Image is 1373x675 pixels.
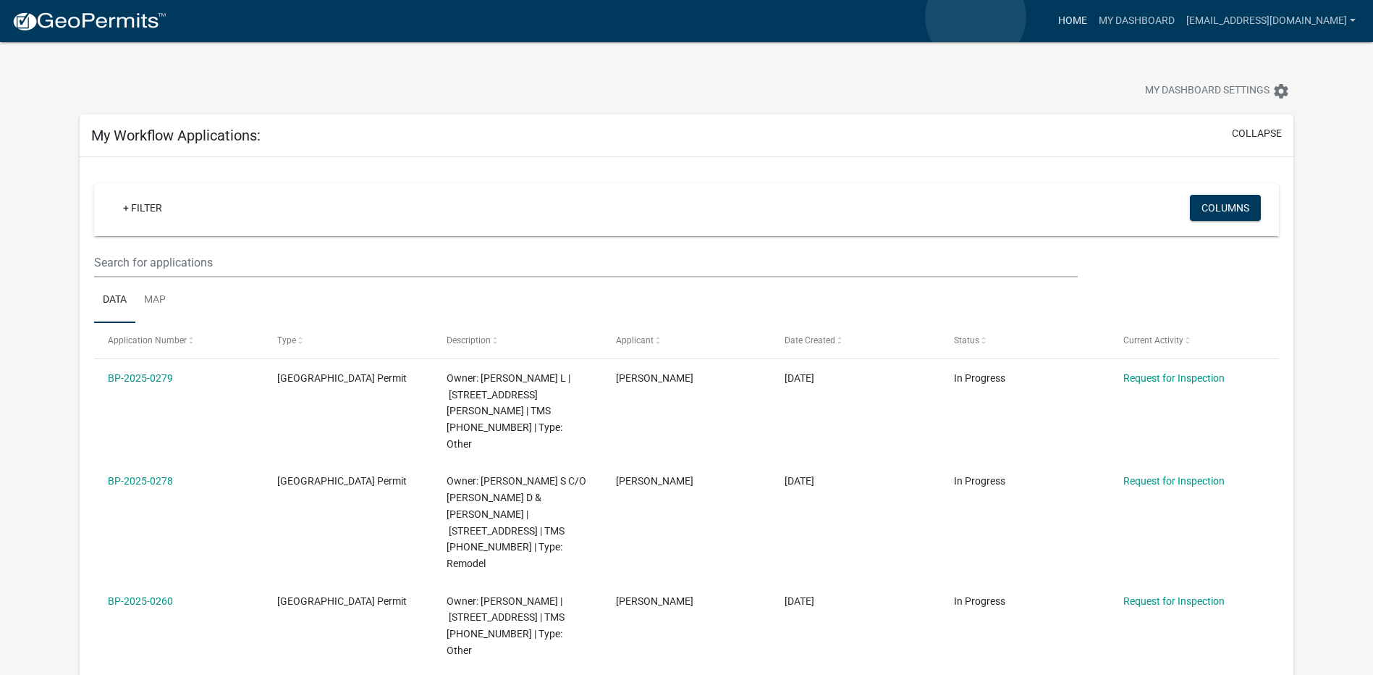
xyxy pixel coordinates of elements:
datatable-header-cell: Date Created [771,323,940,358]
span: Owner: COLLINS KANDACE S C/O GRIER HOWARD D & SANDRA | 5 QUAIL HOLLOW DR | TMS 042-00-00-080 | Ty... [447,475,586,569]
a: BP-2025-0278 [108,475,173,487]
button: Columns [1190,195,1261,221]
a: Request for Inspection [1123,595,1225,607]
span: Owner: GRAY CAROL L | 4029 MILLER RD | TMS 073-00-00-002 | Type: Other [447,372,570,450]
span: In Progress [954,475,1005,487]
span: My Dashboard Settings [1145,83,1270,100]
span: Current Activity [1123,335,1183,345]
span: Status [954,335,979,345]
span: Date Created [785,335,835,345]
span: Linda Nickelson [616,595,693,607]
span: Linda Nickelson [616,372,693,384]
span: Description [447,335,491,345]
span: 08/06/2025 [785,595,814,607]
a: BP-2025-0260 [108,595,173,607]
span: Abbeville County Building Permit [277,372,407,384]
h5: My Workflow Applications: [91,127,261,144]
a: BP-2025-0279 [108,372,173,384]
a: Home [1052,7,1093,35]
button: My Dashboard Settingssettings [1133,77,1301,105]
a: My Dashboard [1093,7,1180,35]
datatable-header-cell: Type [263,323,433,358]
a: Map [135,277,174,324]
a: + Filter [111,195,174,221]
i: settings [1272,83,1290,100]
a: Request for Inspection [1123,475,1225,487]
span: In Progress [954,595,1005,607]
span: In Progress [954,372,1005,384]
datatable-header-cell: Current Activity [1110,323,1279,358]
span: 08/19/2025 [785,372,814,384]
span: Abbeville County Building Permit [277,475,407,487]
span: Abbeville County Building Permit [277,595,407,607]
datatable-header-cell: Description [433,323,602,358]
button: collapse [1232,126,1282,141]
a: Request for Inspection [1123,372,1225,384]
a: Data [94,277,135,324]
span: Type [277,335,296,345]
span: Application Number [108,335,187,345]
input: Search for applications [94,248,1078,277]
datatable-header-cell: Applicant [601,323,771,358]
span: Owner: BOURNE TED S JR. | 301 CEDAR CREEK LN | TMS 044-00-00-065 | Type: Other [447,595,565,656]
span: Linda Nickelson [616,475,693,487]
a: [EMAIL_ADDRESS][DOMAIN_NAME] [1180,7,1361,35]
datatable-header-cell: Status [940,323,1110,358]
datatable-header-cell: Application Number [94,323,263,358]
span: 08/15/2025 [785,475,814,487]
span: Applicant [616,335,654,345]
